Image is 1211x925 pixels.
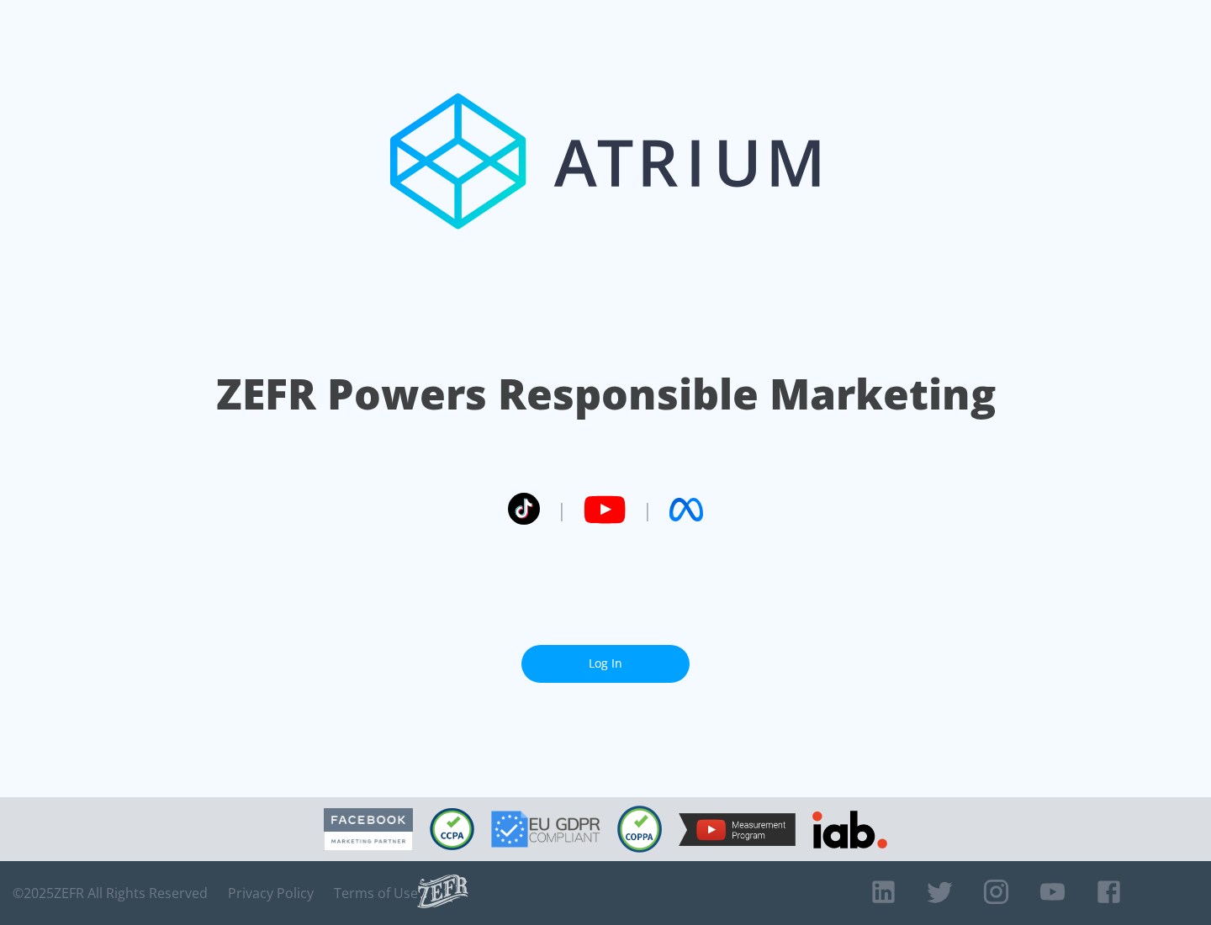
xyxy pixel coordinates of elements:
img: YouTube Measurement Program [679,813,796,846]
a: Terms of Use [334,885,418,901]
h1: ZEFR Powers Responsible Marketing [216,365,996,423]
img: IAB [812,811,887,848]
a: Log In [521,645,690,683]
img: GDPR Compliant [491,811,600,848]
span: © 2025 ZEFR All Rights Reserved [13,885,208,901]
img: Facebook Marketing Partner [324,808,413,851]
img: COPPA Compliant [617,806,662,853]
img: CCPA Compliant [430,808,474,850]
a: Privacy Policy [228,885,314,901]
span: | [643,497,653,522]
span: | [557,497,567,522]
